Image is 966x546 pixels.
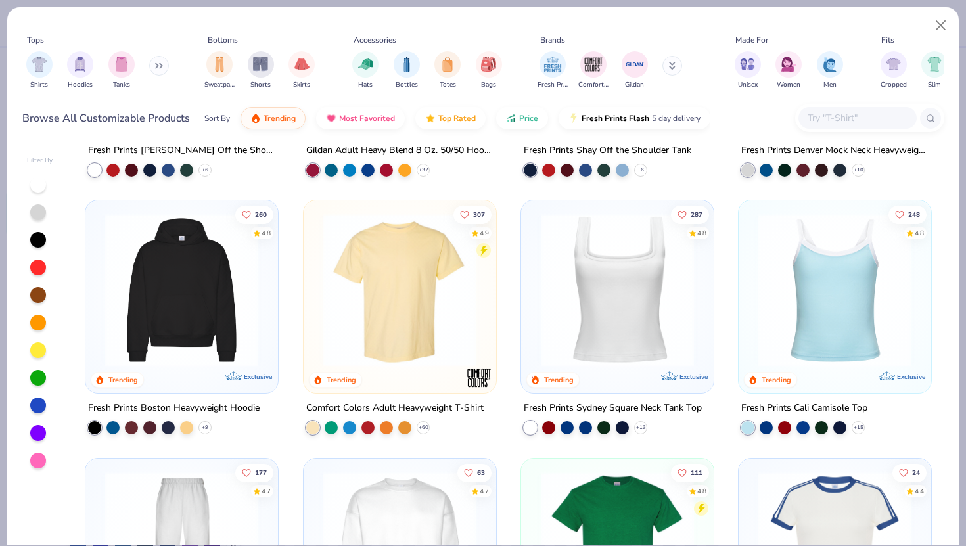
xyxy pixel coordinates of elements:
div: filter for Women [775,51,802,90]
img: TopRated.gif [425,113,436,124]
div: 4.7 [479,486,488,496]
span: Sweatpants [204,80,235,90]
button: Most Favorited [316,107,405,129]
img: Shirts Image [32,57,47,72]
div: Sort By [204,112,230,124]
img: Totes Image [440,57,455,72]
span: Top Rated [438,113,476,124]
div: Brands [540,34,565,46]
span: Slim [928,80,941,90]
span: Unisex [738,80,758,90]
button: Like [235,463,273,482]
img: 94a2aa95-cd2b-4983-969b-ecd512716e9a [534,214,701,367]
div: filter for Hats [352,51,379,90]
div: Fresh Prints Boston Heavyweight Hoodie [88,400,260,417]
span: 177 [255,469,267,476]
div: Bottoms [208,34,238,46]
button: Fresh Prints Flash5 day delivery [559,107,710,129]
img: Cropped Image [886,57,901,72]
div: Tops [27,34,44,46]
div: 4.8 [262,229,271,239]
img: Hats Image [358,57,373,72]
span: Hats [358,80,373,90]
div: filter for Gildan [622,51,648,90]
div: filter for Men [817,51,843,90]
div: 4.8 [697,486,706,496]
div: filter for Tanks [108,51,135,90]
span: Most Favorited [339,113,395,124]
button: Price [496,107,548,129]
button: filter button [248,51,274,90]
div: filter for Skirts [288,51,315,90]
button: filter button [434,51,461,90]
div: filter for Hoodies [67,51,93,90]
button: filter button [288,51,315,90]
div: Fresh Prints Cali Camisole Top [741,400,867,417]
img: Bags Image [481,57,495,72]
span: 111 [691,469,702,476]
button: filter button [26,51,53,90]
span: Exclusive [244,373,273,381]
span: Tanks [113,80,130,90]
div: Fresh Prints [PERSON_NAME] Off the Shoulder Top [88,143,275,159]
div: filter for Totes [434,51,461,90]
span: Exclusive [897,373,925,381]
img: Shorts Image [253,57,268,72]
img: most_fav.gif [326,113,336,124]
button: filter button [394,51,420,90]
span: Totes [440,80,456,90]
span: 260 [255,212,267,218]
button: filter button [735,51,761,90]
span: 287 [691,212,702,218]
img: Comfort Colors logo [466,365,492,391]
div: Gildan Adult Heavy Blend 8 Oz. 50/50 Hooded Sweatshirt [306,143,494,159]
button: filter button [775,51,802,90]
span: 63 [476,469,484,476]
button: filter button [204,51,235,90]
span: Shirts [30,80,48,90]
button: filter button [881,51,907,90]
img: Men Image [823,57,837,72]
img: e55d29c3-c55d-459c-bfd9-9b1c499ab3c6 [483,214,649,367]
button: filter button [921,51,948,90]
div: filter for Bags [476,51,502,90]
span: Comfort Colors [578,80,609,90]
div: Made For [735,34,768,46]
span: Price [519,113,538,124]
input: Try "T-Shirt" [806,110,908,125]
span: Bags [481,80,496,90]
img: Fresh Prints Image [543,55,563,74]
span: Hoodies [68,80,93,90]
span: Trending [264,113,296,124]
div: filter for Bottles [394,51,420,90]
div: filter for Shorts [248,51,274,90]
img: Slim Image [927,57,942,72]
img: Sweatpants Image [212,57,227,72]
span: + 10 [854,166,863,174]
button: Like [671,206,709,224]
span: 5 day delivery [652,111,701,126]
span: 248 [908,212,920,218]
div: Fresh Prints Denver Mock Neck Heavyweight Sweatshirt [741,143,929,159]
button: filter button [67,51,93,90]
button: filter button [108,51,135,90]
button: Top Rated [415,107,486,129]
div: 4.8 [915,229,924,239]
img: Hoodies Image [73,57,87,72]
div: filter for Sweatpants [204,51,235,90]
div: Accessories [354,34,396,46]
img: flash.gif [568,113,579,124]
span: + 60 [418,424,428,432]
span: + 37 [418,166,428,174]
img: Skirts Image [294,57,310,72]
button: filter button [352,51,379,90]
div: 4.4 [915,486,924,496]
span: Shorts [250,80,271,90]
div: 4.7 [262,486,271,496]
img: Bottles Image [400,57,414,72]
div: 4.9 [479,229,488,239]
span: Men [823,80,837,90]
span: + 9 [202,424,208,432]
img: Women Image [781,57,796,72]
span: + 13 [635,424,645,432]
